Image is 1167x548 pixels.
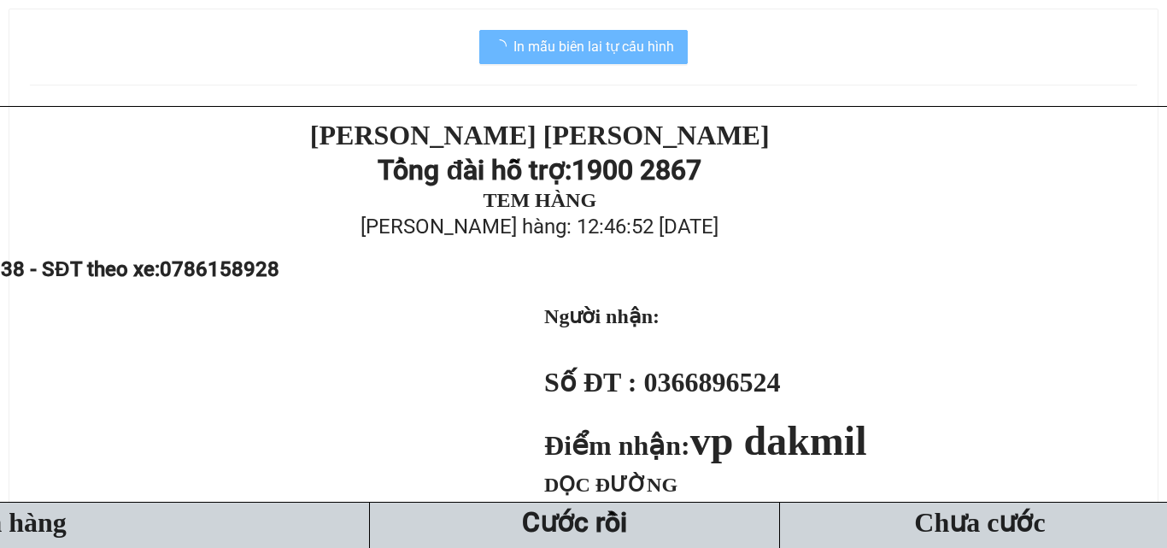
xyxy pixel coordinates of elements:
span: Chưa cước [914,507,1045,538]
span: In mẫu biên lai tự cấu hình [513,36,674,57]
strong: 1900 2867 [572,154,701,186]
strong: Tổng đài hỗ trợ: [378,154,572,186]
strong: Cước rồi [522,506,627,539]
span: [PERSON_NAME] hàng: 12:46:52 [DATE] [361,215,718,239]
span: vp dakmil [690,418,867,463]
strong: Người nhận: [544,305,660,327]
button: In mẫu biên lai tự cấu hình [479,30,688,64]
span: loading [493,39,513,53]
span: 0366896524 [643,367,780,398]
strong: Số ĐT : [544,367,636,398]
strong: [PERSON_NAME] [PERSON_NAME] [310,120,770,150]
span: DỌC ĐƯỜNG [544,474,677,496]
strong: TEM HÀNG [483,189,596,211]
span: 0786158928 [160,257,279,281]
strong: Điểm nhận: [544,430,866,461]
